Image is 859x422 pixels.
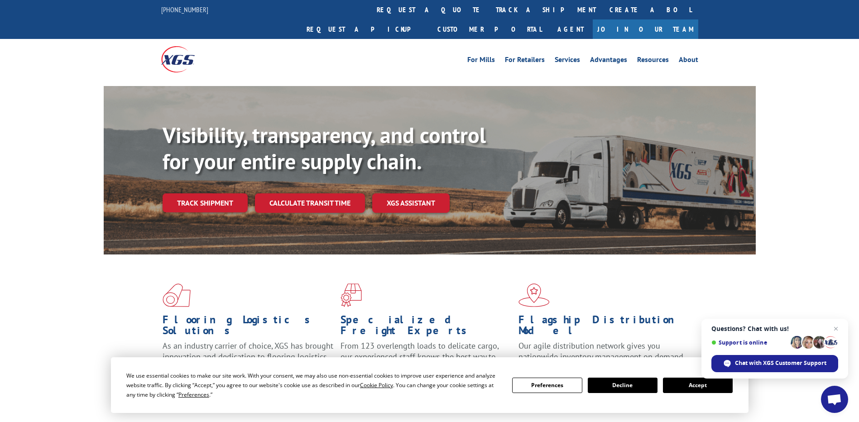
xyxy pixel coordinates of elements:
span: Cookie Policy [360,381,393,389]
span: Our agile distribution network gives you nationwide inventory management on demand. [518,340,685,362]
button: Preferences [512,378,582,393]
a: Agent [548,19,593,39]
a: For Mills [467,56,495,66]
span: Support is online [711,339,787,346]
span: Close chat [830,323,841,334]
span: Questions? Chat with us! [711,325,838,332]
div: Open chat [821,386,848,413]
a: Advantages [590,56,627,66]
button: Accept [663,378,733,393]
b: Visibility, transparency, and control for your entire supply chain. [163,121,486,175]
h1: Specialized Freight Experts [341,314,512,340]
span: As an industry carrier of choice, XGS has brought innovation and dedication to flooring logistics... [163,340,333,373]
div: We use essential cookies to make our site work. With your consent, we may also use non-essential ... [126,371,501,399]
h1: Flooring Logistics Solutions [163,314,334,340]
p: From 123 overlength loads to delicate cargo, our experienced staff knows the best way to move you... [341,340,512,381]
span: Preferences [178,391,209,398]
a: Customer Portal [431,19,548,39]
a: Join Our Team [593,19,698,39]
a: [PHONE_NUMBER] [161,5,208,14]
a: Request a pickup [300,19,431,39]
div: Cookie Consent Prompt [111,357,749,413]
a: XGS ASSISTANT [372,193,450,213]
span: Chat with XGS Customer Support [735,359,826,367]
a: Calculate transit time [255,193,365,213]
img: xgs-icon-flagship-distribution-model-red [518,283,550,307]
h1: Flagship Distribution Model [518,314,690,340]
img: xgs-icon-total-supply-chain-intelligence-red [163,283,191,307]
a: For Retailers [505,56,545,66]
a: Track shipment [163,193,248,212]
button: Decline [588,378,657,393]
a: About [679,56,698,66]
img: xgs-icon-focused-on-flooring-red [341,283,362,307]
a: Services [555,56,580,66]
a: Resources [637,56,669,66]
div: Chat with XGS Customer Support [711,355,838,372]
